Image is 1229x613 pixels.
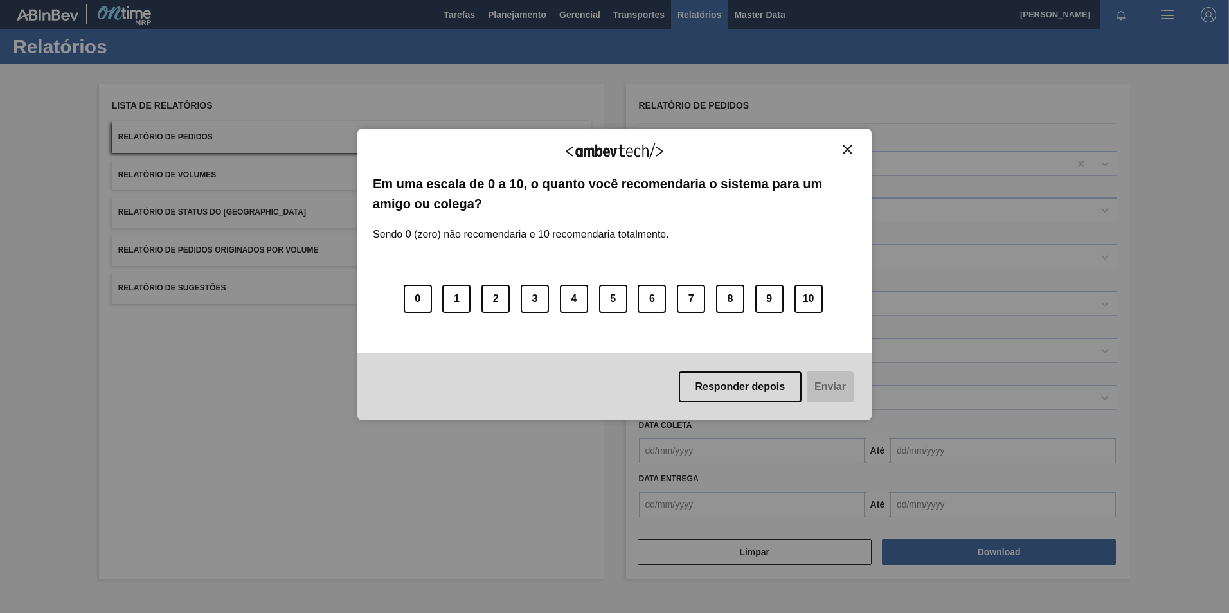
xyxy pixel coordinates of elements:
[677,285,705,313] button: 7
[373,213,669,240] label: Sendo 0 (zero) não recomendaria e 10 recomendaria totalmente.
[373,174,856,213] label: Em uma escala de 0 a 10, o quanto você recomendaria o sistema para um amigo ou colega?
[599,285,627,313] button: 5
[481,285,510,313] button: 2
[560,285,588,313] button: 4
[839,144,856,155] button: Close
[755,285,784,313] button: 9
[716,285,744,313] button: 8
[566,143,663,159] img: Logo Ambevtech
[521,285,549,313] button: 3
[638,285,666,313] button: 6
[843,145,852,154] img: Close
[442,285,471,313] button: 1
[679,371,802,402] button: Responder depois
[404,285,432,313] button: 0
[794,285,823,313] button: 10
